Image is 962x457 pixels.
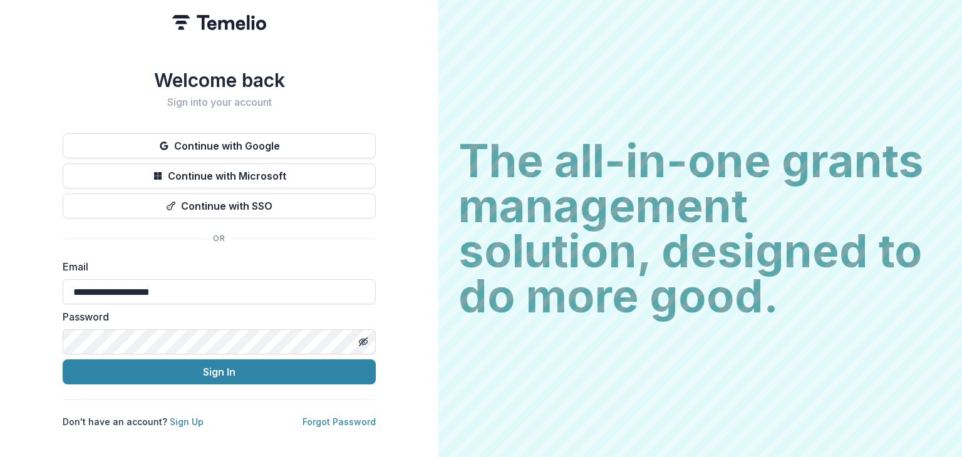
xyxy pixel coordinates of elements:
button: Continue with SSO [63,193,376,218]
button: Continue with Google [63,133,376,158]
h1: Welcome back [63,69,376,91]
label: Email [63,259,368,274]
img: Temelio [172,15,266,30]
button: Continue with Microsoft [63,163,376,188]
h2: Sign into your account [63,96,376,108]
p: Don't have an account? [63,415,204,428]
button: Toggle password visibility [353,332,373,352]
label: Password [63,309,368,324]
a: Forgot Password [303,416,376,427]
button: Sign In [63,359,376,384]
a: Sign Up [170,416,204,427]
